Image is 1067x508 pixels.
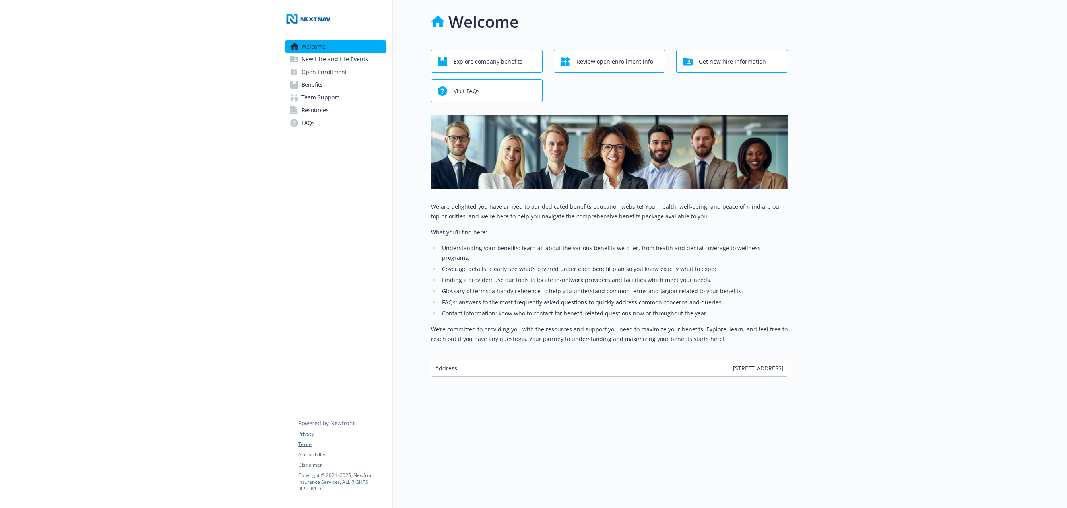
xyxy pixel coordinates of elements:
[454,54,522,69] span: Explore company benefits
[301,40,326,53] span: Welcome
[554,50,665,73] button: Review open enrollment info
[301,66,347,78] span: Open Enrollment
[285,117,386,129] a: FAQs
[285,91,386,104] a: Team Support
[298,461,386,469] a: Disclaimer
[301,53,368,66] span: New Hire and Life Events
[440,309,788,318] li: Contact information: know who to contact for benefit-related questions now or throughout the year.
[699,54,766,69] span: Get new hire information
[431,202,788,221] p: We are delighted you have arrived to our dedicated benefits education website! Your health, well-...
[285,53,386,66] a: New Hire and Life Events
[440,286,788,296] li: Glossary of terms: a handy reference to help you understand common terms and jargon related to yo...
[440,275,788,285] li: Finding a provider: use our tools to locate in-network providers and facilities which meet your n...
[298,451,386,458] a: Accessibility
[733,364,784,372] span: [STREET_ADDRESS]
[448,10,519,34] h1: Welcome
[440,298,788,307] li: FAQs: answers to the most frequently asked questions to quickly address common concerns and queries.
[301,91,339,104] span: Team Support
[440,243,788,263] li: Understanding your benefits: learn all about the various benefits we offer, from health and denta...
[301,78,323,91] span: Benefits
[285,78,386,91] a: Benefits
[435,364,457,372] span: Address
[285,104,386,117] a: Resources
[576,54,653,69] span: Review open enrollment info
[454,84,480,99] span: Visit FAQs
[285,66,386,78] a: Open Enrollment
[301,104,329,117] span: Resources
[431,50,543,73] button: Explore company benefits
[431,228,788,237] p: What you’ll find here:
[285,40,386,53] a: Welcome
[298,430,386,438] a: Privacy
[431,115,788,189] img: overview page banner
[440,264,788,274] li: Coverage details: clearly see what’s covered under each benefit plan so you know exactly what to ...
[431,79,543,102] button: Visit FAQs
[298,441,386,448] a: Terms
[676,50,788,73] button: Get new hire information
[301,117,315,129] span: FAQs
[431,325,788,344] p: We’re committed to providing you with the resources and support you need to maximize your benefit...
[298,472,386,492] p: Copyright © 2024 - 2025 , Newfront Insurance Services, ALL RIGHTS RESERVED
